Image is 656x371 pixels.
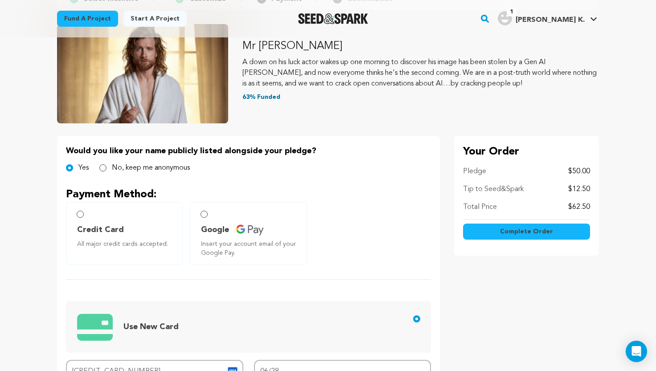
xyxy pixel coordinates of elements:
p: 63% Funded [242,93,599,102]
p: Total Price [463,202,497,212]
p: Your Order [463,145,590,159]
span: Complete Order [500,227,553,236]
span: 1 [507,8,517,16]
span: All major credit cards accepted. [77,240,175,249]
div: Open Intercom Messenger [626,341,647,362]
a: Fund a project [57,11,118,27]
p: Pledge [463,166,486,177]
a: Seed&Spark Homepage [298,13,368,24]
p: $50.00 [568,166,590,177]
span: Google [201,224,229,236]
a: Start a project [123,11,187,27]
p: Mr [PERSON_NAME] [242,39,599,53]
p: Tip to Seed&Spark [463,184,524,195]
label: Yes [78,163,89,173]
img: credit card icons [236,224,264,236]
p: $62.50 [568,202,590,212]
p: $12.50 [568,184,590,195]
div: Mullins K.'s Profile [498,11,585,25]
img: user.png [498,11,512,25]
button: Complete Order [463,224,590,240]
span: Use New Card [123,323,179,331]
img: credit card icons [77,309,113,345]
p: Would you like your name publicly listed alongside your pledge? [66,145,431,157]
img: Seed&Spark Logo Dark Mode [298,13,368,24]
p: Payment Method: [66,188,431,202]
span: [PERSON_NAME] K. [516,16,585,24]
p: A down on his luck actor wakes up one morning to discover his image has been stolen by a Gen AI [... [242,57,599,89]
span: Insert your account email of your Google Pay. [201,240,299,257]
a: Mullins K.'s Profile [496,9,599,25]
img: Mr Jesus image [57,24,228,123]
span: Mullins K.'s Profile [496,9,599,28]
label: No, keep me anonymous [112,163,190,173]
span: Credit Card [77,224,124,236]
